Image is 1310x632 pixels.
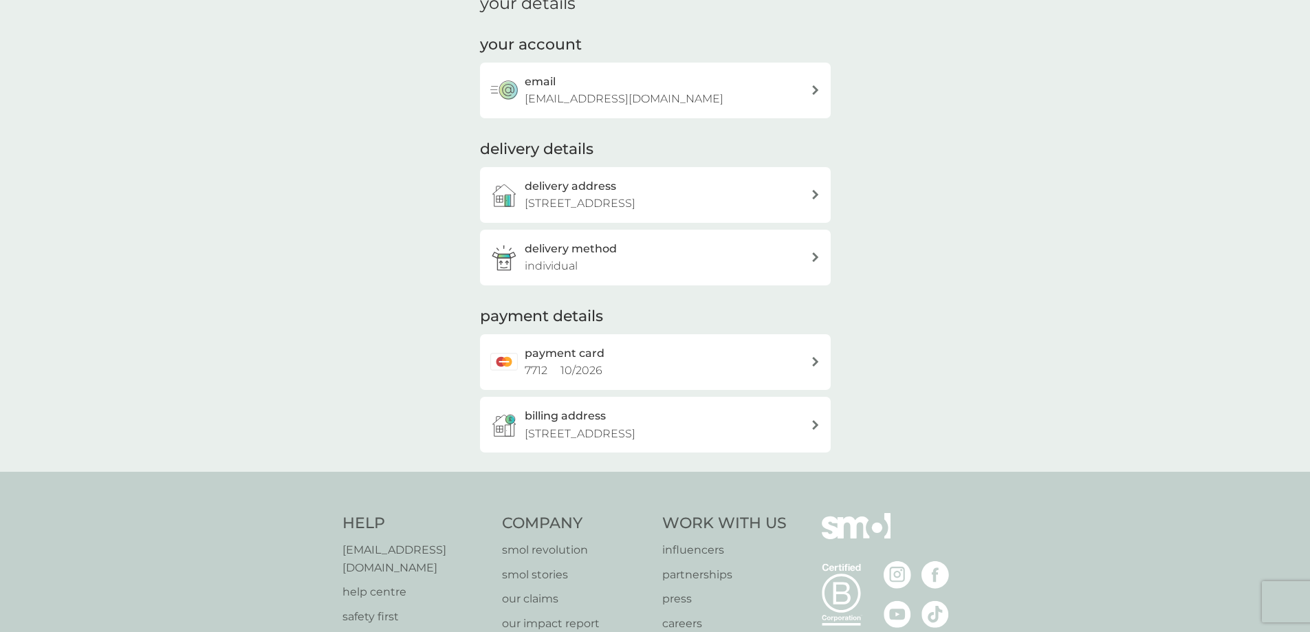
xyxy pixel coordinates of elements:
h4: Work With Us [662,513,787,534]
h2: payment card [525,345,604,362]
h2: delivery details [480,139,593,160]
a: our claims [502,590,648,608]
h3: delivery method [525,240,617,258]
a: smol stories [502,566,648,584]
p: [EMAIL_ADDRESS][DOMAIN_NAME] [525,90,723,108]
h3: billing address [525,407,606,425]
img: visit the smol Instagram page [884,561,911,589]
h4: Help [342,513,489,534]
img: visit the smol Facebook page [921,561,949,589]
button: billing address[STREET_ADDRESS] [480,397,831,453]
a: payment card7712 10/2026 [480,334,831,390]
img: smol [822,513,891,560]
span: 7712 [525,364,547,377]
a: help centre [342,583,489,601]
a: influencers [662,541,787,559]
img: visit the smol Youtube page [884,600,911,628]
h2: your account [480,34,582,56]
p: [STREET_ADDRESS] [525,195,635,213]
span: 10 / 2026 [560,364,602,377]
a: [EMAIL_ADDRESS][DOMAIN_NAME] [342,541,489,576]
p: [STREET_ADDRESS] [525,425,635,443]
a: smol revolution [502,541,648,559]
p: individual [525,257,578,275]
a: delivery methodindividual [480,230,831,285]
a: partnerships [662,566,787,584]
h3: delivery address [525,177,616,195]
button: email[EMAIL_ADDRESS][DOMAIN_NAME] [480,63,831,118]
a: press [662,590,787,608]
img: visit the smol Tiktok page [921,600,949,628]
h4: Company [502,513,648,534]
a: safety first [342,608,489,626]
a: delivery address[STREET_ADDRESS] [480,167,831,223]
h3: email [525,73,556,91]
h2: payment details [480,306,603,327]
